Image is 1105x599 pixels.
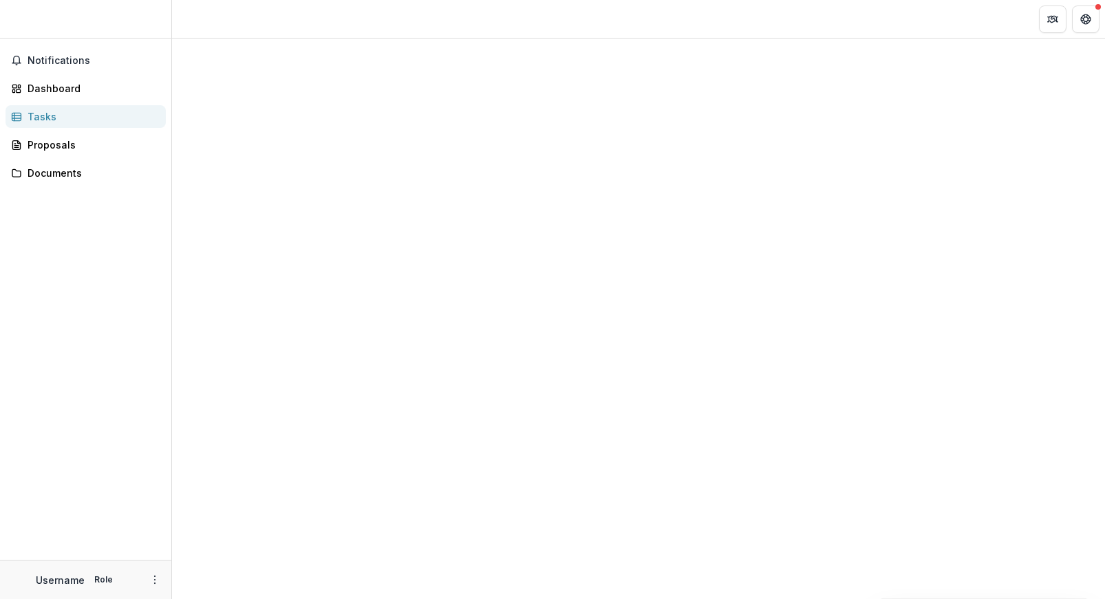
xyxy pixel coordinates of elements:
[90,574,117,586] p: Role
[6,77,166,100] a: Dashboard
[28,55,160,67] span: Notifications
[6,50,166,72] button: Notifications
[6,133,166,156] a: Proposals
[147,571,163,588] button: More
[1072,6,1099,33] button: Get Help
[28,166,155,180] div: Documents
[28,81,155,96] div: Dashboard
[28,138,155,152] div: Proposals
[1039,6,1066,33] button: Partners
[28,109,155,124] div: Tasks
[36,573,85,587] p: Username
[6,105,166,128] a: Tasks
[6,162,166,184] a: Documents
